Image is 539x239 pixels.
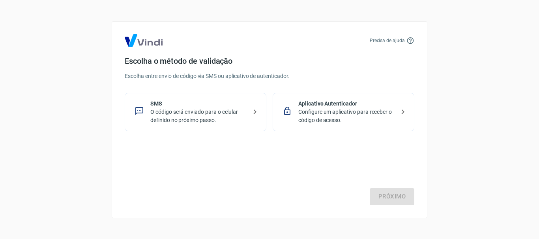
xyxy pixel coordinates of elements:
p: Escolha entre envio de código via SMS ou aplicativo de autenticador. [125,72,414,80]
p: SMS [150,100,247,108]
p: O código será enviado para o celular definido no próximo passo. [150,108,247,124]
p: Configure um aplicativo para receber o código de acesso. [298,108,395,124]
div: SMSO código será enviado para o celular definido no próximo passo. [125,93,266,131]
div: Aplicativo AutenticadorConfigure um aplicativo para receber o código de acesso. [273,93,414,131]
p: Precisa de ajuda [370,37,405,44]
img: Logo Vind [125,34,163,47]
h4: Escolha o método de validação [125,56,414,66]
p: Aplicativo Autenticador [298,100,395,108]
